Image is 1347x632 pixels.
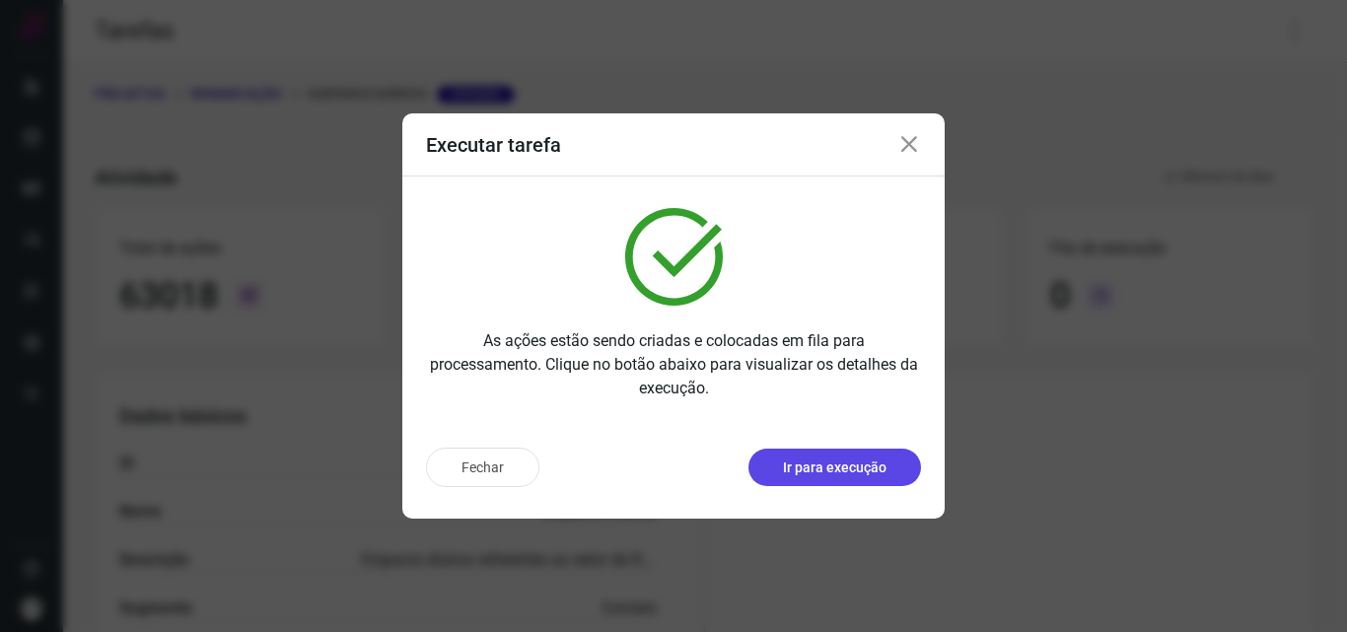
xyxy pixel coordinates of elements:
img: verified.svg [625,208,723,306]
p: Ir para execução [783,457,886,478]
button: Ir para execução [748,449,921,486]
h3: Executar tarefa [426,133,561,157]
button: Fechar [426,448,539,487]
p: As ações estão sendo criadas e colocadas em fila para processamento. Clique no botão abaixo para ... [426,329,921,400]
